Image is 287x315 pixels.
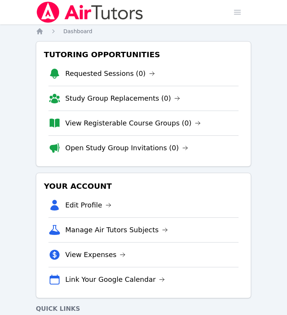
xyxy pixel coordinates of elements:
nav: Breadcrumb [36,27,251,35]
span: Dashboard [63,28,92,34]
img: Air Tutors [36,2,144,23]
a: Requested Sessions (0) [65,68,155,79]
a: Manage Air Tutors Subjects [65,225,168,235]
a: View Registerable Course Groups (0) [65,118,201,129]
h3: Tutoring Opportunities [42,48,245,61]
a: Link Your Google Calendar [65,274,165,285]
a: View Expenses [65,249,126,260]
a: Open Study Group Invitations (0) [65,143,188,153]
a: Dashboard [63,27,92,35]
h3: Your Account [42,179,245,193]
a: Edit Profile [65,200,111,211]
h4: Quick Links [36,304,251,313]
a: Study Group Replacements (0) [65,93,180,104]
